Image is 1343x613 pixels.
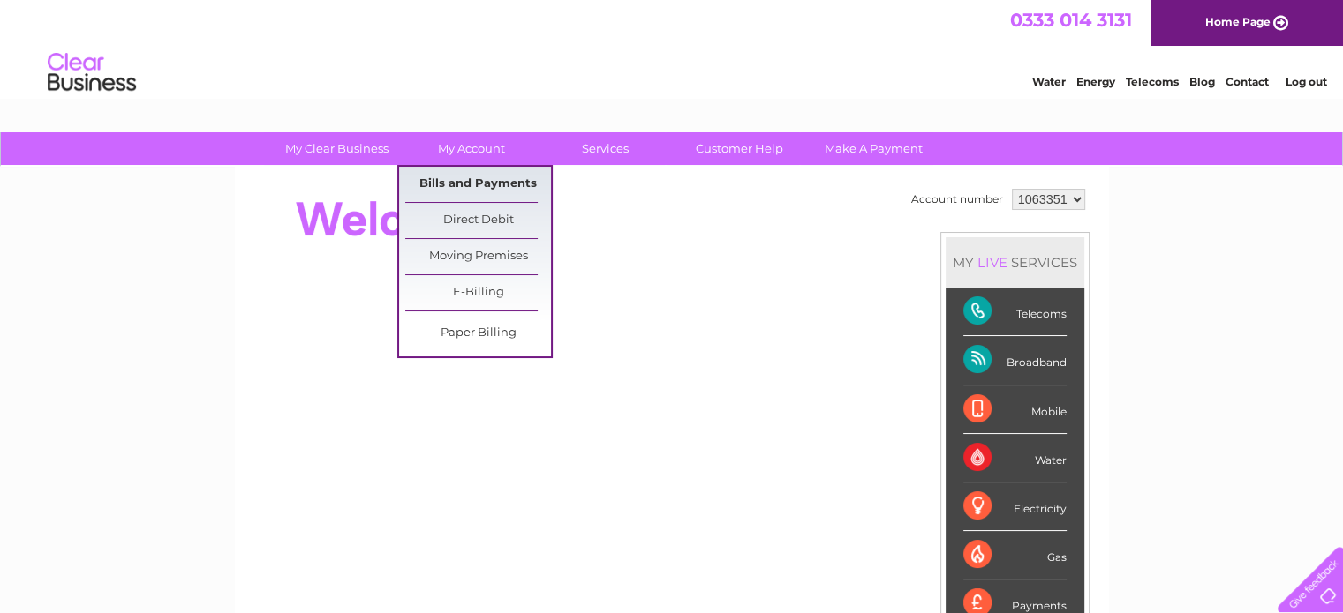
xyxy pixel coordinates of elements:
td: Account number [907,184,1007,214]
a: Customer Help [667,132,812,165]
img: logo.png [47,46,137,100]
a: Log out [1285,75,1326,88]
a: E-Billing [405,275,551,310]
a: Moving Premises [405,239,551,274]
a: Blog [1189,75,1215,88]
a: Telecoms [1126,75,1179,88]
a: Make A Payment [801,132,947,165]
div: LIVE [974,254,1011,271]
a: Contact [1226,75,1269,88]
div: Water [963,434,1067,482]
div: Electricity [963,482,1067,531]
a: Direct Debit [405,203,551,238]
a: 0333 014 3131 [1010,9,1132,31]
div: Clear Business is a trading name of Verastar Limited (registered in [GEOGRAPHIC_DATA] No. 3667643... [255,10,1090,86]
a: My Account [398,132,544,165]
div: Telecoms [963,288,1067,336]
div: Mobile [963,385,1067,434]
a: Water [1032,75,1066,88]
a: Services [532,132,678,165]
a: Paper Billing [405,316,551,351]
div: Gas [963,531,1067,579]
a: Energy [1076,75,1115,88]
a: Bills and Payments [405,167,551,202]
div: Broadband [963,336,1067,385]
a: My Clear Business [264,132,410,165]
div: MY SERVICES [946,237,1084,288]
